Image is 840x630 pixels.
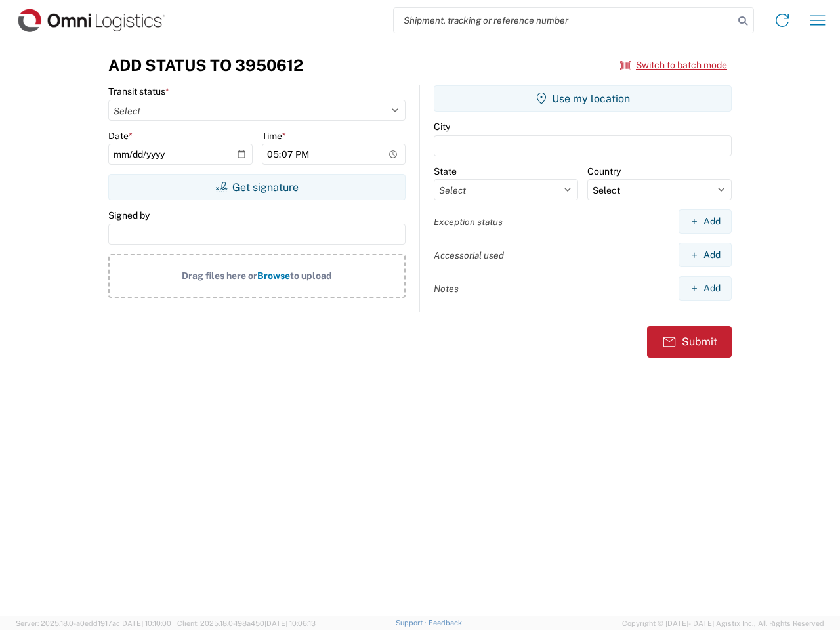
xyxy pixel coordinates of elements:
[120,619,171,627] span: [DATE] 10:10:00
[647,326,732,358] button: Submit
[108,174,406,200] button: Get signature
[434,283,459,295] label: Notes
[434,165,457,177] label: State
[679,276,732,301] button: Add
[290,270,332,281] span: to upload
[622,618,824,629] span: Copyright © [DATE]-[DATE] Agistix Inc., All Rights Reserved
[262,130,286,142] label: Time
[394,8,734,33] input: Shipment, tracking or reference number
[679,209,732,234] button: Add
[257,270,290,281] span: Browse
[177,619,316,627] span: Client: 2025.18.0-198a450
[264,619,316,627] span: [DATE] 10:06:13
[434,121,450,133] label: City
[620,54,727,76] button: Switch to batch mode
[679,243,732,267] button: Add
[587,165,621,177] label: Country
[108,209,150,221] label: Signed by
[182,270,257,281] span: Drag files here or
[396,619,429,627] a: Support
[434,216,503,228] label: Exception status
[434,85,732,112] button: Use my location
[16,619,171,627] span: Server: 2025.18.0-a0edd1917ac
[434,249,504,261] label: Accessorial used
[429,619,462,627] a: Feedback
[108,85,169,97] label: Transit status
[108,130,133,142] label: Date
[108,56,303,75] h3: Add Status to 3950612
